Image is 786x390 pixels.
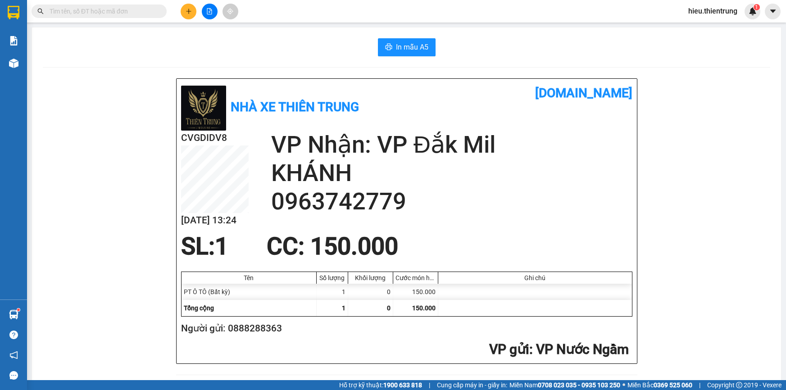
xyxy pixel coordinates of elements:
div: 150.000 [393,284,438,300]
input: Tìm tên, số ĐT hoặc mã đơn [50,6,156,16]
span: ⚪️ [622,383,625,387]
span: aim [227,8,233,14]
strong: 0369 525 060 [654,381,692,389]
h2: Người gửi: 0888288363 [181,321,629,336]
strong: 1900 633 818 [383,381,422,389]
h2: KHÁNH [271,159,632,187]
span: 150.000 [412,304,436,312]
span: Miền Nam [509,380,620,390]
span: hieu.thientrung [681,5,745,17]
span: In mẫu A5 [396,41,428,53]
span: 1 [342,304,345,312]
button: printerIn mẫu A5 [378,38,436,56]
button: caret-down [765,4,781,19]
span: | [699,380,700,390]
h2: : VP Nước Ngầm [181,340,629,359]
img: warehouse-icon [9,310,18,319]
span: Miền Bắc [627,380,692,390]
button: file-add [202,4,218,19]
span: | [429,380,430,390]
h2: 0963742779 [271,187,632,216]
span: SL: [181,232,215,260]
h2: [DATE] 13:24 [181,213,249,228]
span: 1 [755,4,758,10]
div: 0 [348,284,393,300]
strong: 0708 023 035 - 0935 103 250 [538,381,620,389]
span: copyright [736,382,742,388]
img: solution-icon [9,36,18,45]
span: 0 [387,304,391,312]
span: notification [9,351,18,359]
div: 1 [317,284,348,300]
h2: CVGDIDV8 [181,131,249,145]
span: file-add [206,8,213,14]
button: plus [181,4,196,19]
div: PT Ô TÔ (Bất kỳ) [182,284,317,300]
span: message [9,371,18,380]
b: [DOMAIN_NAME] [535,86,632,100]
div: Số lượng [319,274,345,281]
span: search [37,8,44,14]
b: Nhà xe Thiên Trung [231,100,359,114]
img: logo-vxr [8,6,19,19]
div: CC : 150.000 [261,233,404,260]
span: Tổng cộng [184,304,214,312]
div: Khối lượng [350,274,391,281]
span: Cung cấp máy in - giấy in: [437,380,507,390]
span: 1 [215,232,228,260]
span: Hỗ trợ kỹ thuật: [339,380,422,390]
h2: VP Nhận: VP Đắk Mil [271,131,632,159]
sup: 1 [754,4,760,10]
span: VP gửi [489,341,529,357]
button: aim [223,4,238,19]
div: Cước món hàng [395,274,436,281]
img: warehouse-icon [9,59,18,68]
span: plus [186,8,192,14]
span: caret-down [769,7,777,15]
span: question-circle [9,331,18,339]
div: Ghi chú [441,274,630,281]
div: Tên [184,274,314,281]
img: logo.jpg [181,86,226,131]
span: printer [385,43,392,52]
img: icon-new-feature [749,7,757,15]
sup: 1 [17,308,20,311]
